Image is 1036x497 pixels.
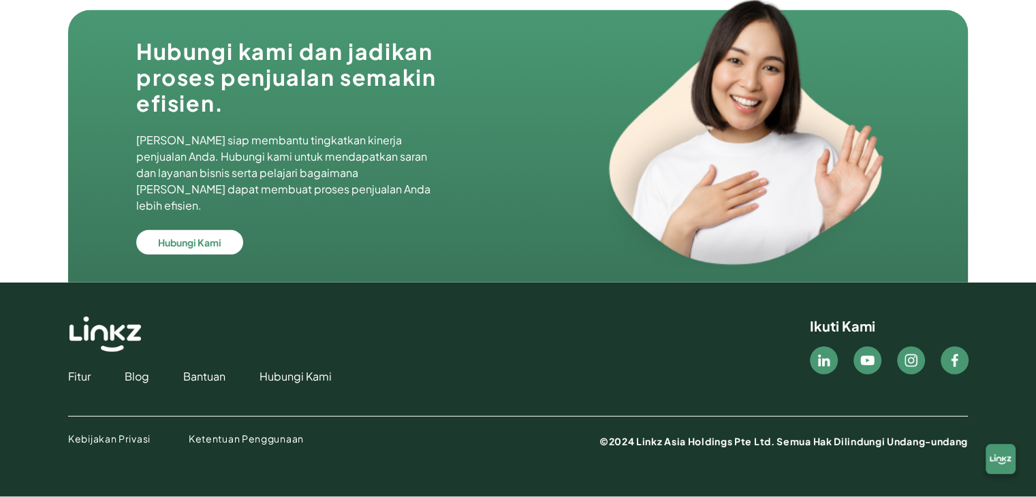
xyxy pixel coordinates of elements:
[853,347,881,371] a: yb logo
[125,368,149,385] a: Blog
[853,347,881,374] button: yb logo
[136,230,447,255] a: Hubungi Kami
[136,230,243,255] button: Hubungi Kami
[897,347,925,374] button: ig logo
[68,432,151,445] a: Kebijakan Privasi
[810,347,837,371] a: linkedin logo
[810,347,838,374] button: linkedin logo
[260,368,332,385] a: Hubungi Kami
[599,434,968,448] p: ©2024 Linkz Asia Holdings Pte Ltd. Semua Hak Dilindungi Undang-undang
[859,352,876,369] img: yb logo
[136,132,447,214] p: [PERSON_NAME] siap membantu tingkatkan kinerja penjualan Anda. Hubungi kami untuk mendapatkan sar...
[810,317,875,336] p: Ikuti Kami
[946,352,963,369] img: fb logo
[183,368,225,385] a: Bantuan
[189,432,304,445] a: Ketentuan Penggunaan
[941,347,969,374] button: fb logo
[941,347,968,371] a: fb logo
[979,440,1022,483] img: chatbox-logo
[68,317,142,352] img: Linkz logo
[897,347,924,371] a: ig logo
[815,352,832,369] img: linkedin logo
[68,368,91,385] a: Fitur
[136,38,447,116] h1: Hubungi kami dan jadikan proses penjualan semakin efisien.
[902,352,920,369] img: ig logo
